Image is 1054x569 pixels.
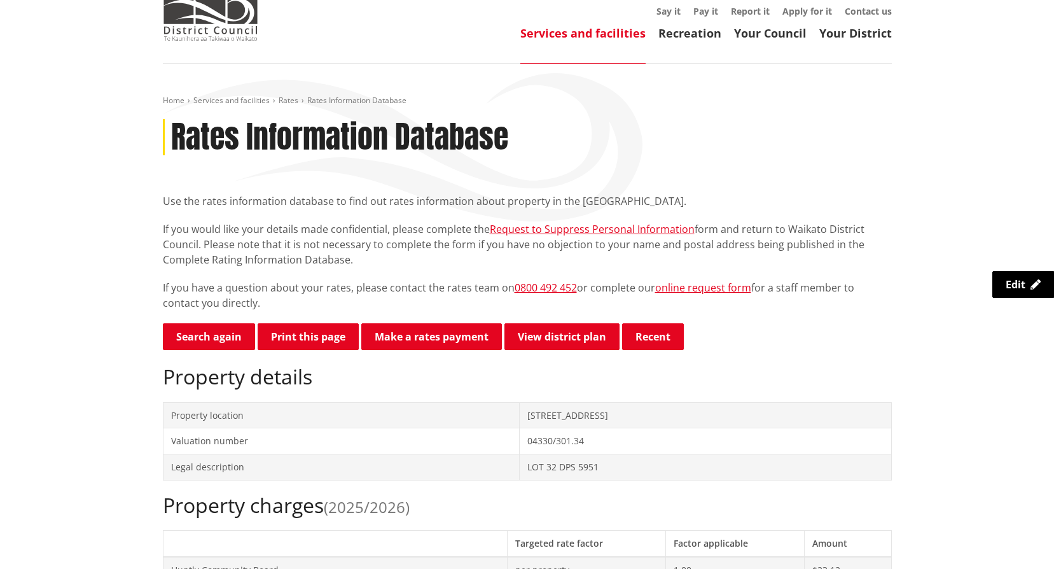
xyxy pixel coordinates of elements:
[163,95,892,106] nav: breadcrumb
[782,5,832,17] a: Apply for it
[258,323,359,350] button: Print this page
[163,193,892,209] p: Use the rates information database to find out rates information about property in the [GEOGRAPHI...
[731,5,770,17] a: Report it
[1006,277,1025,292] span: Edit
[163,428,520,454] td: Valuation number
[163,402,520,428] td: Property location
[845,5,892,17] a: Contact us
[693,5,718,17] a: Pay it
[171,119,508,156] h1: Rates Information Database
[515,281,577,295] a: 0800 492 452
[163,323,255,350] a: Search again
[520,25,646,41] a: Services and facilities
[666,530,805,556] th: Factor applicable
[490,222,695,236] a: Request to Suppress Personal Information
[193,95,270,106] a: Services and facilities
[163,95,184,106] a: Home
[520,428,891,454] td: 04330/301.34
[163,221,892,267] p: If you would like your details made confidential, please complete the form and return to Waikato ...
[163,454,520,480] td: Legal description
[805,530,891,556] th: Amount
[163,280,892,311] p: If you have a question about your rates, please contact the rates team on or complete our for a s...
[655,281,751,295] a: online request form
[163,493,892,517] h2: Property charges
[622,323,684,350] button: Recent
[307,95,406,106] span: Rates Information Database
[507,530,666,556] th: Targeted rate factor
[819,25,892,41] a: Your District
[163,365,892,389] h2: Property details
[361,323,502,350] a: Make a rates payment
[520,454,891,480] td: LOT 32 DPS 5951
[656,5,681,17] a: Say it
[658,25,721,41] a: Recreation
[520,402,891,428] td: [STREET_ADDRESS]
[324,496,410,517] span: (2025/2026)
[992,271,1054,298] a: Edit
[279,95,298,106] a: Rates
[734,25,807,41] a: Your Council
[995,516,1041,561] iframe: Messenger Launcher
[504,323,620,350] a: View district plan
